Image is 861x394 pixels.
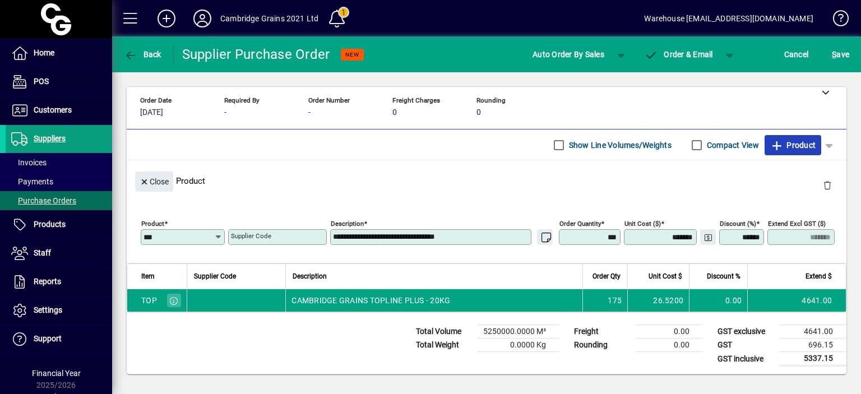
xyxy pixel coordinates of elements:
span: S [832,50,836,59]
button: Save [829,44,852,64]
label: Show Line Volumes/Weights [567,140,672,151]
span: Payments [11,177,53,186]
td: 0.00 [689,289,747,312]
span: Auto Order By Sales [533,45,604,63]
span: Products [34,220,66,229]
button: Close [135,171,173,192]
a: Invoices [6,153,112,172]
button: Auto Order By Sales [527,44,610,64]
td: Total Weight [410,339,478,352]
label: Compact View [705,140,759,151]
td: GST inclusive [712,352,779,366]
mat-label: Supplier Code [231,232,271,240]
a: Reports [6,268,112,296]
a: Knowledge Base [825,2,847,39]
span: Reports [34,277,61,286]
td: 0.00 [636,325,703,339]
mat-label: Unit Cost ($) [624,220,661,228]
span: 0 [392,108,397,117]
span: Financial Year [32,369,81,378]
mat-label: Product [141,220,164,228]
td: Total Volume [410,325,478,339]
a: Customers [6,96,112,124]
span: Purchase Orders [11,196,76,205]
span: Close [140,173,169,191]
td: 175 [582,289,627,312]
div: Warehouse [EMAIL_ADDRESS][DOMAIN_NAME] [644,10,813,27]
div: Cambridge Grains 2021 Ltd [220,10,318,27]
mat-label: Extend excl GST ($) [768,220,826,228]
span: Settings [34,305,62,314]
span: - [224,108,226,117]
span: Extend $ [806,270,832,282]
a: POS [6,68,112,96]
span: - [308,108,311,117]
td: GST [712,339,779,352]
span: [DATE] [140,108,163,117]
span: Back [124,50,161,59]
app-page-header-button: Back [112,44,174,64]
span: Item [141,270,155,282]
span: Customers [34,105,72,114]
span: Product [770,136,816,154]
button: Change Price Levels [700,229,716,245]
span: Order Qty [592,270,621,282]
span: ave [832,45,849,63]
button: Back [121,44,164,64]
span: Invoices [11,158,47,167]
span: Support [34,334,62,343]
span: Order & Email [645,50,713,59]
td: 26.5200 [627,289,689,312]
span: Cancel [784,45,809,63]
span: NEW [345,51,359,58]
td: 5337.15 [779,352,846,366]
span: Unit Cost $ [649,270,682,282]
a: Purchase Orders [6,191,112,210]
td: 4641.00 [779,325,846,339]
span: CAMBRIDGE GRAINS TOPLINE PLUS - 20KG [291,295,450,306]
td: Freight [568,325,636,339]
span: Supplier Code [194,270,236,282]
button: Add [149,8,184,29]
button: Product [765,135,821,155]
td: 5250000.0000 M³ [478,325,559,339]
span: Staff [34,248,51,257]
a: Support [6,325,112,353]
td: GST exclusive [712,325,779,339]
mat-label: Description [331,220,364,228]
app-page-header-button: Close [132,176,176,186]
mat-label: Order Quantity [559,220,601,228]
a: Payments [6,172,112,191]
div: TOP [141,295,157,306]
span: Discount % [707,270,740,282]
span: 0 [476,108,481,117]
td: 0.0000 Kg [478,339,559,352]
button: Profile [184,8,220,29]
a: Products [6,211,112,239]
td: Rounding [568,339,636,352]
app-page-header-button: Delete [814,180,841,190]
div: Product [127,160,846,201]
button: Order & Email [639,44,719,64]
div: Supplier Purchase Order [182,45,330,63]
td: 4641.00 [747,289,846,312]
td: 696.15 [779,339,846,352]
span: Suppliers [34,134,66,143]
a: Home [6,39,112,67]
a: Staff [6,239,112,267]
td: 0.00 [636,339,703,352]
mat-label: Discount (%) [720,220,756,228]
span: Description [293,270,327,282]
a: Settings [6,296,112,325]
span: Home [34,48,54,57]
button: Delete [814,171,841,198]
span: POS [34,77,49,86]
button: Cancel [781,44,812,64]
